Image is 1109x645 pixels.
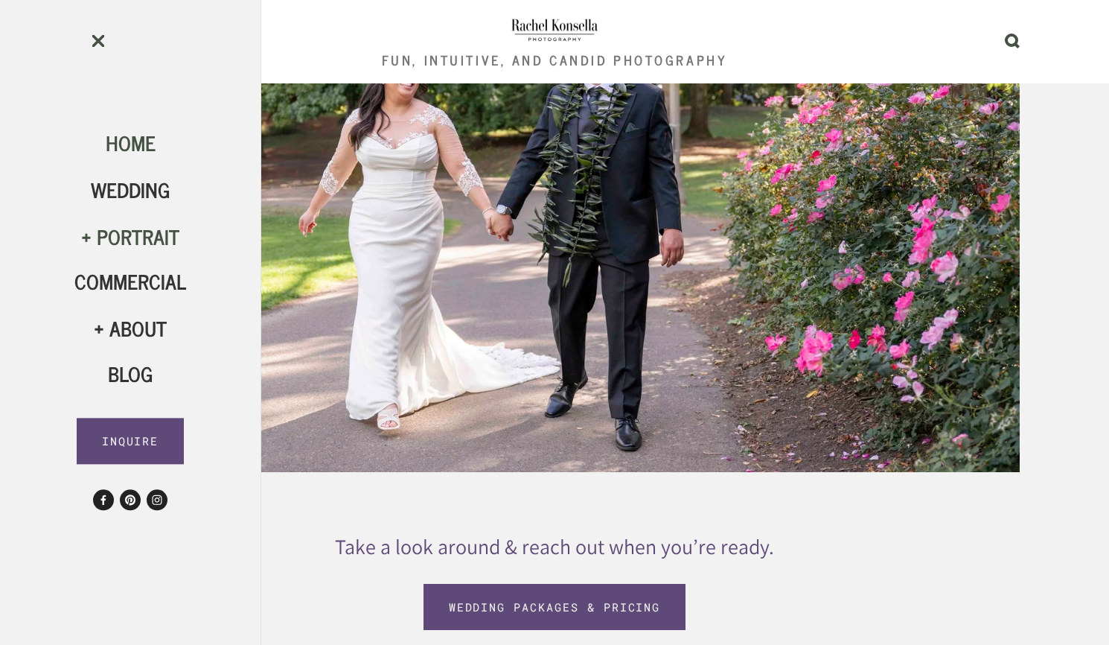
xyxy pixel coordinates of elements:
div: Portrait [74,224,186,250]
div: About [74,316,186,341]
a: Home [106,126,156,159]
a: KonsellaPhoto [120,489,141,510]
a: Blog [108,357,153,390]
a: Wedding [91,173,170,206]
a: Rachel Konsella [93,489,114,510]
a: INQUIRE [77,418,185,464]
a: Instagram [147,489,167,510]
a: Commercial [74,265,186,298]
